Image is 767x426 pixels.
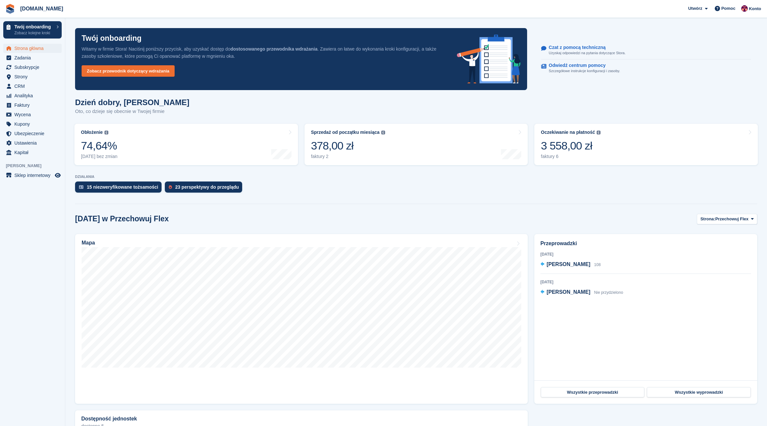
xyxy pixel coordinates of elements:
[14,44,54,53] span: Strona główna
[230,46,318,52] strong: dostosowanego przewodnika wdrażania
[81,130,103,135] div: Obłożenie
[549,68,620,74] p: Szczegółowe instrukcje konfiguracji i zasoby.
[540,260,601,269] a: [PERSON_NAME] 108
[75,214,169,223] h2: [DATE] w Przechowuj Flex
[3,101,62,110] a: menu
[715,216,748,222] span: Przechowuj Flex
[541,130,595,135] div: Oczekiwanie na płatność
[54,171,62,179] a: Podgląd sklepu
[3,53,62,62] a: menu
[549,45,620,50] p: Czat z pomocą techniczną
[541,59,751,77] a: Odwiedź centrum pomocy Szczegółowe instrukcje konfiguracji i zasoby.
[14,91,54,100] span: Analityka
[82,35,142,42] p: Twój onboarding
[14,171,54,180] span: Sklep internetowy
[741,5,748,12] img: Mateusz Kacwin
[14,138,54,148] span: Ustawienia
[165,181,245,196] a: 23 perspektywy do przeglądu
[541,154,601,159] div: faktury 6
[75,108,189,115] p: Oto, co dzieje się obecnie w Twojej firmie
[104,131,108,134] img: icon-info-grey-7440780725fd019a000dd9b08b2336e03edf1995a4989e88bcd33f0948082b44.svg
[3,44,62,53] a: menu
[3,129,62,138] a: menu
[75,175,757,179] p: DZIAŁANIA
[541,41,751,59] a: Czat z pomocą techniczną Uzyskaj odpowiedzi na pytania dotyczące Stora.
[381,131,385,134] img: icon-info-grey-7440780725fd019a000dd9b08b2336e03edf1995a4989e88bcd33f0948082b44.svg
[549,63,615,68] p: Odwiedź centrum pomocy
[3,148,62,157] a: menu
[700,216,715,222] span: Strona:
[549,50,625,56] p: Uzyskaj odpowiedzi na pytania dotyczące Stora.
[75,98,189,107] h1: Dzień dobry, [PERSON_NAME]
[697,214,757,225] button: Strona: Przechowuj Flex
[3,82,62,91] a: menu
[3,110,62,119] a: menu
[81,416,137,422] h2: Dostępność jednostek
[14,129,54,138] span: Ubezpieczenie
[14,30,53,36] p: Zobacz kolejne kroki
[3,72,62,81] a: menu
[14,72,54,81] span: Strony
[82,45,446,60] p: Witamy w firmie Stora! Naciśnij poniższy przycisk, aby uzyskać dostęp do . Zawiera on łatwe do wy...
[311,154,385,159] div: faktury 2
[6,163,65,169] span: [PERSON_NAME]
[14,110,54,119] span: Wycena
[597,131,601,134] img: icon-info-grey-7440780725fd019a000dd9b08b2336e03edf1995a4989e88bcd33f0948082b44.svg
[18,3,66,14] a: [DOMAIN_NAME]
[540,251,751,257] div: [DATE]
[82,65,175,77] a: Zobacz przewodnik dotyczący wdrażania
[14,119,54,129] span: Kupony
[721,5,735,12] span: Pomoc
[541,139,601,152] div: 3 558,00 zł
[3,171,62,180] a: menu
[594,290,623,295] span: Nie przydzielono
[457,35,521,84] img: onboarding-info-6c161a55d2c0e0a8cae90662b2fe09162a5109e8cc188191df67fb4f79e88e88.svg
[175,184,239,190] div: 23 perspektywy do przeglądu
[14,53,54,62] span: Zadania
[87,184,158,190] div: 15 niezweryfikowane tożsamości
[3,91,62,100] a: menu
[311,130,380,135] div: Sprzedaż od początku miesiąca
[14,24,53,29] p: Twój onboarding
[594,262,601,267] span: 108
[14,101,54,110] span: Faktury
[75,181,165,196] a: 15 niezweryfikowane tożsamości
[14,82,54,91] span: CRM
[647,387,751,398] a: Wszystkie wyprowadzki
[75,234,528,404] a: Mapa
[540,288,623,297] a: [PERSON_NAME] Nie przydzielono
[541,387,645,398] a: Wszystkie przeprowadzki
[534,124,758,165] a: Oczekiwanie na płatność 3 558,00 zł faktury 6
[169,185,172,189] img: prospect-51fa495bee0391a8d652442698ab0144808aea92771e9ea1ae160a38d050c398.svg
[3,138,62,148] a: menu
[540,240,751,247] h2: Przeprowadzki
[311,139,385,152] div: 378,00 zł
[305,124,528,165] a: Sprzedaż od początku miesiąca 378,00 zł faktury 2
[14,63,54,72] span: Subskrypcje
[547,289,590,295] span: [PERSON_NAME]
[547,261,590,267] span: [PERSON_NAME]
[3,119,62,129] a: menu
[688,5,702,12] span: Utwórz
[74,124,298,165] a: Obłożenie 74,64% [DATE] bez zmian
[79,185,84,189] img: verify_identity-adf6edd0f0f0b5bbfe63781bf79b02c33cf7c696d77639b501bdc392416b5a36.svg
[14,148,54,157] span: Kapitał
[5,4,15,14] img: stora-icon-8386f47178a22dfd0bd8f6a31ec36ba5ce8667c1dd55bd0f319d3a0aa187defe.svg
[81,139,117,152] div: 74,64%
[82,240,95,246] h2: Mapa
[3,63,62,72] a: menu
[3,21,62,39] a: Twój onboarding Zobacz kolejne kroki
[540,279,751,285] div: [DATE]
[749,6,761,12] span: Konto
[81,154,117,159] div: [DATE] bez zmian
